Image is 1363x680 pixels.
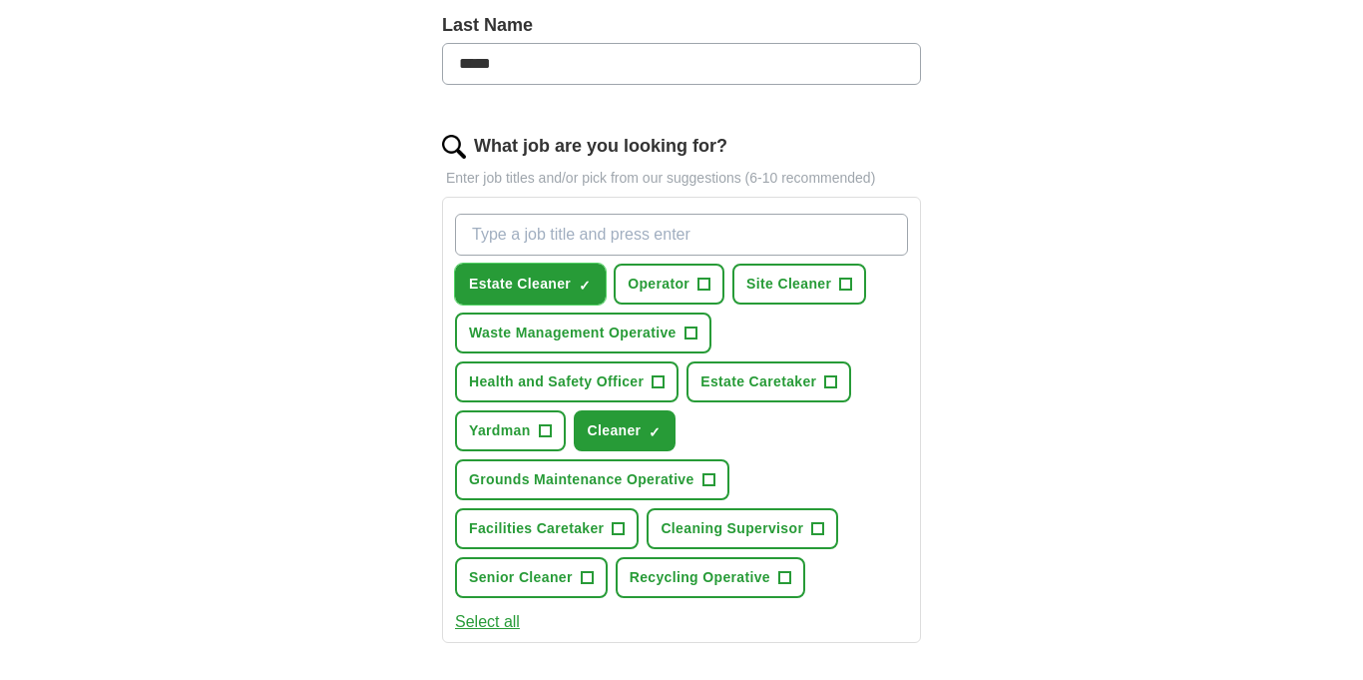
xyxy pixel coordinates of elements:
button: Estate Cleaner✓ [455,264,606,305]
button: Health and Safety Officer [455,361,679,402]
span: Yardman [469,420,531,441]
button: Cleaner✓ [574,410,677,451]
button: Grounds Maintenance Operative [455,459,729,500]
button: Facilities Caretaker [455,508,639,549]
input: Type a job title and press enter [455,214,908,256]
button: Senior Cleaner [455,557,608,598]
span: Estate Cleaner [469,274,571,295]
span: Recycling Operative [630,567,770,588]
button: Recycling Operative [616,557,805,598]
span: Estate Caretaker [700,371,816,392]
span: Waste Management Operative [469,323,677,343]
span: Cleaning Supervisor [661,518,803,539]
label: Last Name [442,12,921,39]
button: Select all [455,610,520,634]
span: Health and Safety Officer [469,371,644,392]
button: Yardman [455,410,566,451]
button: Cleaning Supervisor [647,508,838,549]
button: Estate Caretaker [686,361,851,402]
button: Site Cleaner [732,264,866,305]
span: Site Cleaner [746,274,831,295]
button: Operator [614,264,724,305]
span: Grounds Maintenance Operative [469,469,694,490]
button: Waste Management Operative [455,313,711,353]
span: ✓ [579,278,591,294]
p: Enter job titles and/or pick from our suggestions (6-10 recommended) [442,168,921,189]
span: ✓ [649,424,661,440]
span: Senior Cleaner [469,567,573,588]
span: Operator [628,274,689,295]
label: What job are you looking for? [474,133,727,160]
img: search.png [442,135,466,159]
span: Cleaner [588,420,642,441]
span: Facilities Caretaker [469,518,604,539]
